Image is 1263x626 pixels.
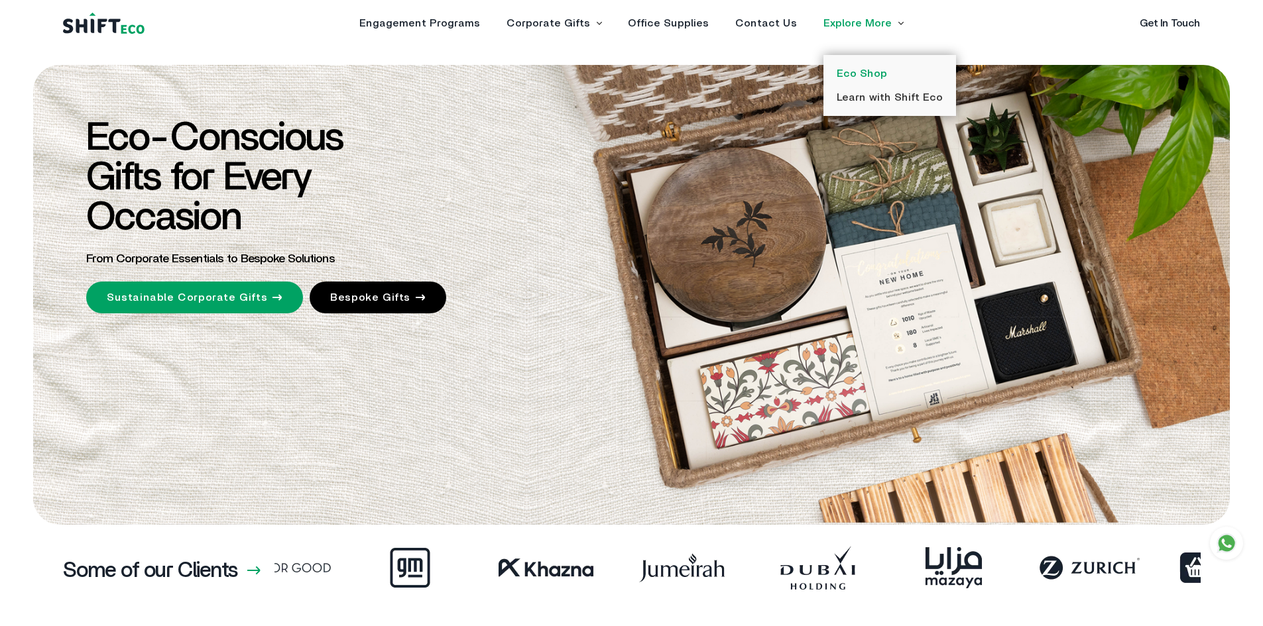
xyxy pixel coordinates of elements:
a: Bespoke Gifts [310,282,446,313]
img: Frame_38.webp [597,545,733,591]
a: Learn with Shift Eco [837,92,943,103]
img: Frame_41.webp [733,545,869,591]
a: Engagement Programs [359,18,480,28]
span: From Corporate Essentials to Bespoke Solutions [86,253,335,265]
img: mazaya.webp [869,545,1004,591]
a: Eco Shop [837,68,887,79]
a: Contact Us [735,18,797,28]
a: Get In Touch [1140,18,1200,28]
a: Corporate Gifts [507,18,590,28]
img: Frame_42.webp [325,545,461,591]
img: Frame_37.webp [1004,545,1140,591]
a: Office Supplies [628,18,709,28]
img: Frame_59.webp [461,545,597,591]
span: Eco-Conscious Gifts for Every Occasion [86,118,343,237]
a: Explore More [823,18,892,28]
a: Sustainable Corporate Gifts [86,282,303,313]
h3: Some of our Clients [63,560,237,581]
